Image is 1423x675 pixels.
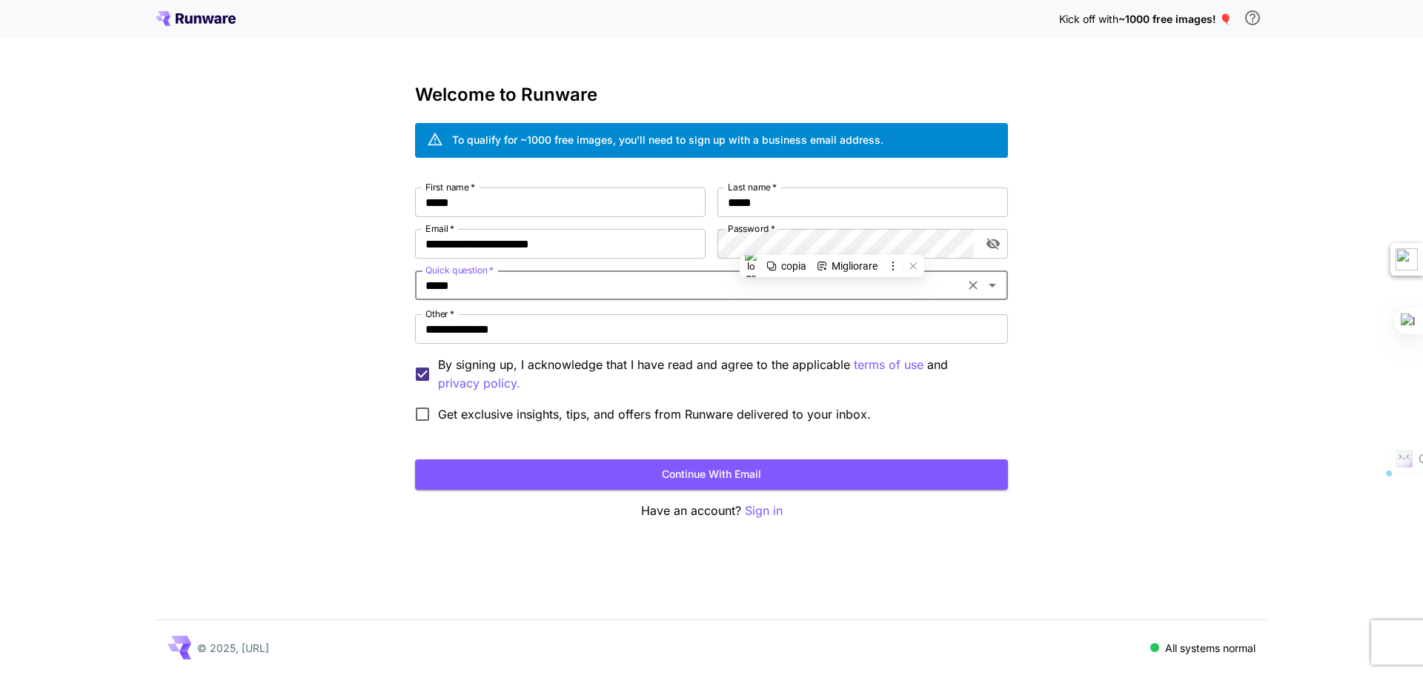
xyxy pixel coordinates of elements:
div: To qualify for ~1000 free images, you’ll need to sign up with a business email address. [452,132,883,147]
label: Email [425,222,454,235]
p: All systems normal [1165,640,1256,656]
label: First name [425,181,475,193]
span: Kick off with [1059,13,1118,25]
label: Last name [728,181,777,193]
button: Open [982,275,1003,296]
p: By signing up, I acknowledge that I have read and agree to the applicable and [438,356,996,393]
button: By signing up, I acknowledge that I have read and agree to the applicable terms of use and [438,374,520,393]
p: Have an account? [415,502,1008,520]
p: privacy policy. [438,374,520,393]
p: © 2025, [URL] [197,640,269,656]
span: Get exclusive insights, tips, and offers from Runware delivered to your inbox. [438,405,871,423]
button: Clear [963,275,984,296]
button: By signing up, I acknowledge that I have read and agree to the applicable and privacy policy. [854,356,923,374]
label: Other [425,307,454,320]
button: In order to qualify for free credit, you need to sign up with a business email address and click ... [1238,3,1267,33]
button: Continue with email [415,459,1008,490]
span: ~1000 free images! 🎈 [1118,13,1232,25]
button: toggle password visibility [980,230,1006,257]
label: Quick question [425,264,494,276]
label: Password [728,222,775,235]
button: Sign in [745,502,783,520]
p: terms of use [854,356,923,374]
h3: Welcome to Runware [415,84,1008,105]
